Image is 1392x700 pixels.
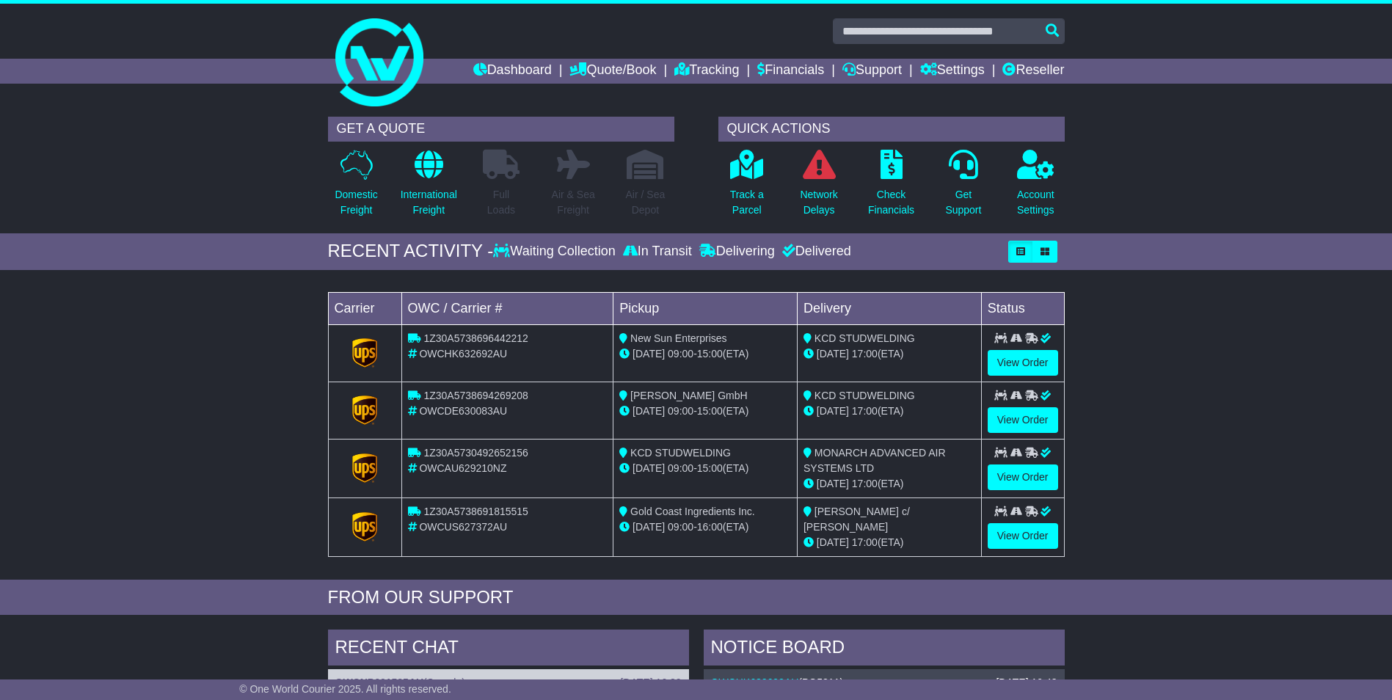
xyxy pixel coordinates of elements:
span: OWCHK632692AU [419,348,507,360]
span: PO5211 [802,677,839,688]
div: (ETA) [804,535,975,550]
div: RECENT ACTIVITY - [328,241,494,262]
span: 15:00 [697,405,723,417]
div: GET A QUOTE [328,117,674,142]
div: - (ETA) [619,461,791,476]
p: Air & Sea Freight [552,187,595,218]
span: 1Z30A5738694269208 [423,390,528,401]
div: NOTICE BOARD [704,630,1065,669]
span: 17:00 [852,478,878,489]
td: Pickup [613,292,798,324]
a: GetSupport [944,149,982,226]
span: KCD STUDWELDING [630,447,731,459]
span: [DATE] [633,348,665,360]
p: Network Delays [800,187,837,218]
div: [DATE] 16:30 [620,677,681,689]
div: - (ETA) [619,519,791,535]
span: [PERSON_NAME] c/ [PERSON_NAME] [804,506,910,533]
div: FROM OUR SUPPORT [328,587,1065,608]
p: Full Loads [483,187,520,218]
span: [DATE] [633,521,665,533]
span: 15:00 [697,348,723,360]
a: Dashboard [473,59,552,84]
img: GetCarrierServiceLogo [352,395,377,425]
div: [DATE] 10:43 [996,677,1057,689]
span: Sample [427,677,462,688]
span: OWCUS627372AU [419,521,507,533]
span: [DATE] [633,405,665,417]
div: In Transit [619,244,696,260]
img: GetCarrierServiceLogo [352,453,377,483]
a: CheckFinancials [867,149,915,226]
div: QUICK ACTIONS [718,117,1065,142]
a: View Order [988,523,1058,549]
a: Quote/Book [569,59,656,84]
span: 17:00 [852,536,878,548]
td: OWC / Carrier # [401,292,613,324]
a: Settings [920,59,985,84]
span: 09:00 [668,405,693,417]
a: DomesticFreight [334,149,378,226]
a: AccountSettings [1016,149,1055,226]
p: Account Settings [1017,187,1054,218]
div: Waiting Collection [493,244,619,260]
p: Check Financials [868,187,914,218]
p: Domestic Freight [335,187,377,218]
div: (ETA) [804,476,975,492]
a: InternationalFreight [400,149,458,226]
a: Tracking [674,59,739,84]
a: Financials [757,59,824,84]
span: KCD STUDWELDING [815,390,915,401]
a: Support [842,59,902,84]
span: 1Z30A5738696442212 [423,332,528,344]
p: Air / Sea Depot [626,187,666,218]
td: Status [981,292,1064,324]
p: Track a Parcel [730,187,764,218]
span: [DATE] [817,478,849,489]
span: New Sun Enterprises [630,332,727,344]
span: [PERSON_NAME] GmbH [630,390,747,401]
span: [DATE] [817,405,849,417]
div: (ETA) [804,404,975,419]
span: [DATE] [633,462,665,474]
p: International Freight [401,187,457,218]
a: Track aParcel [729,149,765,226]
span: OWCAU629210NZ [419,462,506,474]
span: 09:00 [668,462,693,474]
a: View Order [988,464,1058,490]
span: © One World Courier 2025. All rights reserved. [239,683,451,695]
div: ( ) [335,677,682,689]
span: 16:00 [697,521,723,533]
span: MONARCH ADVANCED AIR SYSTEMS LTD [804,447,946,474]
span: 17:00 [852,348,878,360]
a: OWCNP601525AU [335,677,424,688]
span: Gold Coast Ingredients Inc. [630,506,755,517]
p: Get Support [945,187,981,218]
img: GetCarrierServiceLogo [352,338,377,368]
span: 1Z30A5738691815515 [423,506,528,517]
a: NetworkDelays [799,149,838,226]
div: Delivering [696,244,779,260]
span: 17:00 [852,405,878,417]
td: Delivery [797,292,981,324]
span: OWCDE630083AU [419,405,507,417]
span: 09:00 [668,348,693,360]
td: Carrier [328,292,401,324]
a: View Order [988,350,1058,376]
div: RECENT CHAT [328,630,689,669]
span: [DATE] [817,348,849,360]
div: ( ) [711,677,1057,689]
span: 1Z30A5730492652156 [423,447,528,459]
div: - (ETA) [619,346,791,362]
a: OWCHK632692AU [711,677,799,688]
a: Reseller [1002,59,1064,84]
div: (ETA) [804,346,975,362]
div: - (ETA) [619,404,791,419]
span: 09:00 [668,521,693,533]
span: [DATE] [817,536,849,548]
span: KCD STUDWELDING [815,332,915,344]
span: 15:00 [697,462,723,474]
img: GetCarrierServiceLogo [352,512,377,542]
div: Delivered [779,244,851,260]
a: View Order [988,407,1058,433]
